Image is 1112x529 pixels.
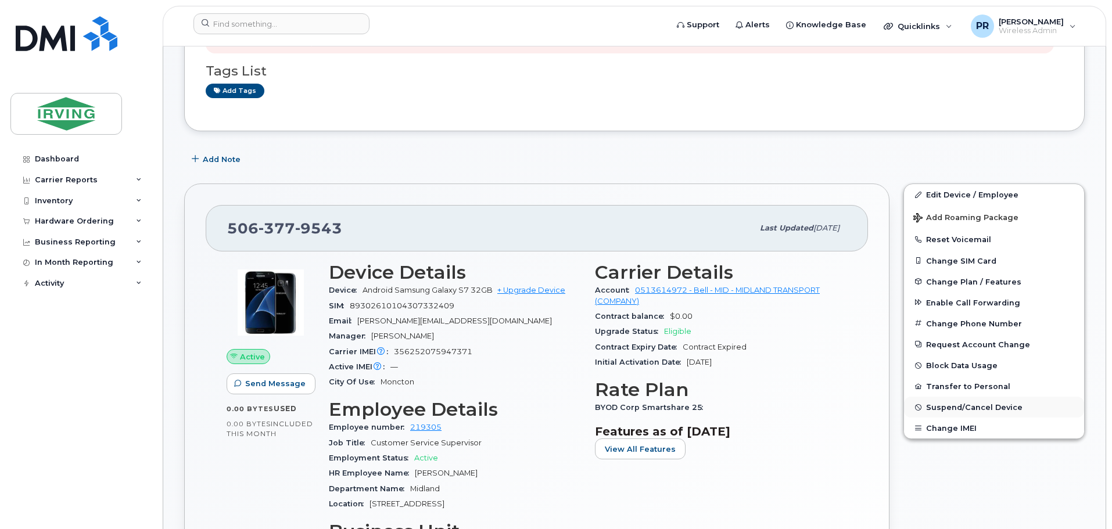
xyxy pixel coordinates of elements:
button: Suspend/Cancel Device [904,397,1084,418]
button: Change IMEI [904,418,1084,438]
span: Active IMEI [329,362,390,371]
h3: Features as of [DATE] [595,424,847,438]
h3: Tags List [206,64,1063,78]
span: Contract Expired [683,343,747,351]
button: Reset Voicemail [904,229,1084,250]
h3: Rate Plan [595,379,847,400]
input: Find something... [193,13,370,34]
button: Change Phone Number [904,313,1084,334]
span: Carrier IMEI [329,347,394,356]
span: [PERSON_NAME] [371,332,434,340]
span: Midland [410,484,440,493]
a: Support [669,13,727,37]
span: Quicklinks [898,21,940,31]
h3: Employee Details [329,399,581,420]
span: Active [414,454,438,462]
span: [DATE] [687,358,712,366]
span: 506 [227,219,342,237]
span: [STREET_ADDRESS] [370,499,444,508]
span: BYOD Corp Smartshare 25 [595,403,709,412]
a: Edit Device / Employee [904,184,1084,205]
button: View All Features [595,438,686,459]
span: View All Features [605,444,676,455]
span: HR Employee Name [329,469,415,477]
button: Add Roaming Package [904,205,1084,229]
span: 0.00 Bytes [227,405,274,413]
span: Job Title [329,438,371,447]
span: [PERSON_NAME][EMAIL_ADDRESS][DOMAIN_NAME] [357,316,552,325]
span: Add Note [203,154,241,165]
span: Add Roaming Package [913,213,1018,224]
img: image20231002-3703462-hq0ua4.jpeg [236,268,306,337]
span: Android Samsung Galaxy S7 32GB [363,286,493,294]
span: used [274,404,297,413]
span: Employee number [329,423,410,431]
span: Active [240,351,265,362]
span: Alerts [745,19,770,31]
span: Department Name [329,484,410,493]
span: Initial Activation Date [595,358,687,366]
span: Support [687,19,719,31]
span: Contract balance [595,312,670,321]
span: — [390,362,398,371]
span: Account [595,286,635,294]
span: Contract Expiry Date [595,343,683,351]
span: [PERSON_NAME] [415,469,478,477]
button: Add Note [184,149,250,170]
span: Device [329,286,363,294]
span: SIM [329,301,350,310]
span: 89302610104307332409 [350,301,454,310]
button: Request Account Change [904,334,1084,355]
button: Enable Call Forwarding [904,292,1084,313]
span: Customer Service Supervisor [371,438,482,447]
span: Enable Call Forwarding [926,298,1020,307]
span: included this month [227,419,313,438]
a: + Upgrade Device [497,286,565,294]
span: $0.00 [670,312,693,321]
span: Eligible [664,327,691,336]
div: Poirier, Robert [963,15,1084,38]
h3: Carrier Details [595,262,847,283]
span: City Of Use [329,377,381,386]
span: Send Message [245,378,306,389]
span: Location [329,499,370,508]
button: Transfer to Personal [904,376,1084,397]
div: Quicklinks [876,15,960,38]
a: 0513614972 - Bell - MID - MIDLAND TRANSPORT (COMPANY) [595,286,820,305]
span: PR [976,19,989,33]
span: 0.00 Bytes [227,420,271,428]
a: 219305 [410,423,442,431]
span: Change Plan / Features [926,277,1021,286]
span: Employment Status [329,454,414,462]
a: Knowledge Base [778,13,874,37]
span: Last updated [760,224,813,232]
span: Manager [329,332,371,340]
span: [PERSON_NAME] [999,17,1064,26]
button: Send Message [227,373,315,394]
button: Change SIM Card [904,250,1084,271]
span: 377 [259,219,295,237]
a: Alerts [727,13,778,37]
span: Suspend/Cancel Device [926,403,1023,412]
span: [DATE] [813,224,840,232]
span: Knowledge Base [796,19,866,31]
span: Wireless Admin [999,26,1064,35]
span: 356252075947371 [394,347,472,356]
span: Upgrade Status [595,327,664,336]
button: Block Data Usage [904,355,1084,376]
h3: Device Details [329,262,581,283]
span: Email [329,316,357,325]
button: Change Plan / Features [904,271,1084,292]
span: Moncton [381,377,414,386]
span: 9543 [295,219,342,237]
a: Add tags [206,84,264,98]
